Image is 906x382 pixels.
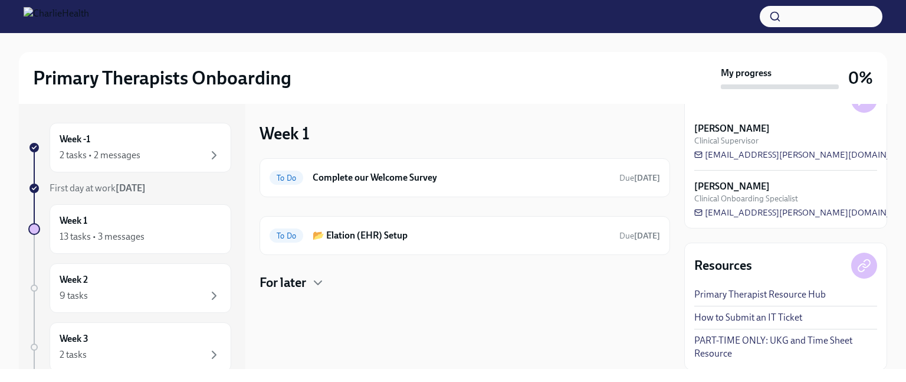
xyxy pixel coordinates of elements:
img: CharlieHealth [24,7,89,26]
strong: My progress [721,67,772,80]
div: 2 tasks • 2 messages [60,149,140,162]
span: Clinical Onboarding Specialist [694,193,798,204]
strong: [DATE] [634,173,660,183]
a: Primary Therapist Resource Hub [694,288,826,301]
div: 13 tasks • 3 messages [60,230,145,243]
strong: [DATE] [634,231,660,241]
h6: 📂 Elation (EHR) Setup [313,229,610,242]
a: PART-TIME ONLY: UKG and Time Sheet Resource [694,334,877,360]
span: First day at work [50,182,146,194]
a: To Do📂 Elation (EHR) SetupDue[DATE] [270,226,660,245]
a: Week -12 tasks • 2 messages [28,123,231,172]
span: To Do [270,231,303,240]
span: August 15th, 2025 10:00 [619,230,660,241]
a: To DoComplete our Welcome SurveyDue[DATE] [270,168,660,187]
a: Week 32 tasks [28,322,231,372]
span: To Do [270,174,303,182]
h6: Week -1 [60,133,90,146]
h6: Complete our Welcome Survey [313,171,610,184]
strong: [PERSON_NAME] [694,122,770,135]
a: How to Submit an IT Ticket [694,311,802,324]
div: 2 tasks [60,348,87,361]
h6: Week 2 [60,273,88,286]
span: Due [619,231,660,241]
a: First day at work[DATE] [28,182,231,195]
a: Week 29 tasks [28,263,231,313]
strong: [PERSON_NAME] [694,180,770,193]
a: Week 113 tasks • 3 messages [28,204,231,254]
h3: 0% [848,67,873,89]
span: August 13th, 2025 10:00 [619,172,660,184]
span: Clinical Supervisor [694,135,759,146]
h6: Week 1 [60,214,87,227]
h4: Resources [694,257,752,275]
span: Due [619,173,660,183]
h3: Week 1 [260,123,310,144]
h6: Week 3 [60,332,88,345]
div: For later [260,274,670,292]
h2: Primary Therapists Onboarding [33,66,291,90]
div: 9 tasks [60,289,88,302]
strong: [DATE] [116,182,146,194]
h4: For later [260,274,306,292]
